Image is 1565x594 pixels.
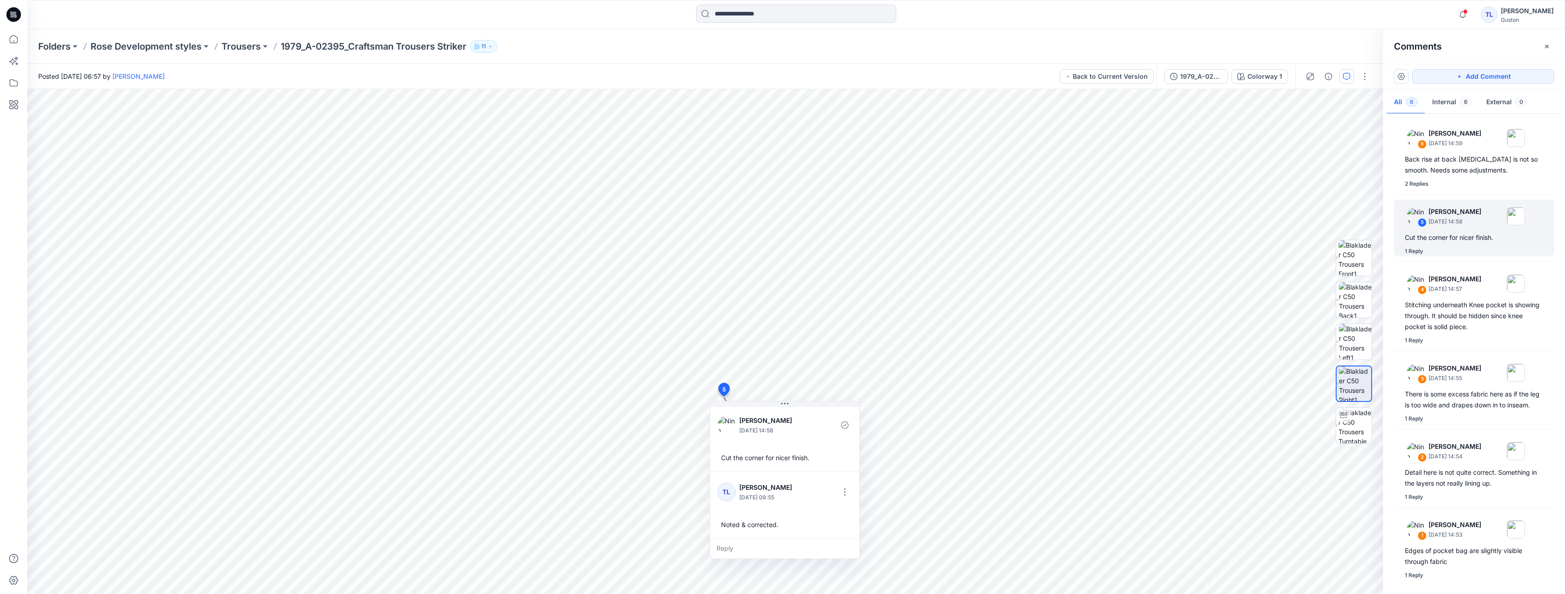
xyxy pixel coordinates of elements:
a: Trousers [222,40,261,53]
h2: Comments [1394,41,1442,52]
div: 2 Replies [1405,179,1429,188]
button: 11 [470,40,497,53]
p: [DATE] 09:55 [739,493,799,502]
p: 11 [481,41,486,51]
p: [PERSON_NAME] [1429,274,1481,284]
div: 5 [1418,218,1427,227]
div: 1 Reply [1405,414,1423,423]
a: Rose Development styles [91,40,202,53]
a: Folders [38,40,71,53]
div: Colorway 1 [1247,71,1282,81]
button: 1979_A-02395_Craftsman Trousers Striker [1164,69,1228,84]
div: Noted & corrected. [717,516,852,533]
p: [DATE] 14:59 [1429,139,1481,148]
p: 1979_A-02395_Craftsman Trousers Striker [281,40,466,53]
button: Back to Current Version [1060,69,1154,84]
div: Cut the corner for nicer finish. [717,449,852,466]
div: 2 [1418,453,1427,462]
div: 1 Reply [1405,492,1423,502]
a: [PERSON_NAME] [112,72,165,80]
img: Nina Moller [1407,274,1425,293]
div: Reply [710,538,859,558]
img: Blaklader C50 Trousers Turntable [1338,408,1372,443]
p: [PERSON_NAME] [739,482,799,493]
button: Colorway 1 [1232,69,1288,84]
button: Add Comment [1412,69,1554,84]
span: Posted [DATE] 06:57 by [38,71,165,81]
button: All [1387,91,1425,114]
p: [PERSON_NAME] [1429,441,1481,452]
div: Stitching underneath Knee pocket is showing through. It should be hidden since knee pocket is sol... [1405,300,1543,332]
img: Blaklader C50 Trousers Front1 [1338,240,1372,276]
div: Detail here is not quite correct. Something in the layers not really lining up. [1405,467,1543,489]
span: 0 [1515,97,1527,107]
p: [PERSON_NAME] [1429,363,1481,374]
p: [DATE] 14:55 [1429,374,1481,383]
p: [DATE] 14:57 [1429,284,1481,294]
div: 1 Reply [1405,571,1423,580]
p: [DATE] 14:53 [1429,530,1481,539]
p: [PERSON_NAME] [1429,128,1481,139]
img: Nina Moller [1407,129,1425,147]
div: There is some excess fabric here as if the leg is too wide and drapes down in to inseam. [1405,389,1543,411]
p: [DATE] 14:58 [1429,217,1481,226]
div: 4 [1418,285,1427,294]
div: 1979_A-02395_Craftsman Trousers Striker [1180,71,1222,81]
span: 6 [1406,97,1418,107]
img: Nina Moller [1407,364,1425,382]
img: Blaklader C50 Trousers Left1 [1339,324,1372,360]
p: [PERSON_NAME] [1429,519,1481,530]
p: [PERSON_NAME] [1429,206,1481,217]
p: [PERSON_NAME] [739,415,813,426]
img: Blaklader C50 Trousers Right1 [1339,366,1371,401]
div: TL [717,483,736,501]
span: 6 [1460,97,1472,107]
button: External [1479,91,1535,114]
div: 1 [1418,531,1427,540]
img: Nina Moller [1407,442,1425,460]
img: Nina Moller [1407,520,1425,538]
div: Cut the corner for nicer finish. [1405,232,1543,243]
p: [DATE] 14:58 [739,426,813,435]
p: [DATE] 14:54 [1429,452,1481,461]
div: Back rise at back [MEDICAL_DATA] is not so smooth. Needs some adjustments. [1405,154,1543,176]
img: Blaklader C50 Trousers Back1 [1339,282,1372,318]
div: TL [1481,6,1497,23]
div: 6 [1418,140,1427,149]
img: Nina Moller [1407,207,1425,225]
button: Internal [1425,91,1479,114]
div: 1 Reply [1405,336,1423,345]
div: Guston [1501,16,1554,23]
div: Edges of pocket bag are slightly visible through fabric [1405,545,1543,567]
div: 1 Reply [1405,247,1423,256]
img: Nina Moller [717,416,736,434]
button: Details [1321,69,1336,84]
div: 3 [1418,375,1427,384]
div: [PERSON_NAME] [1501,5,1554,16]
span: 5 [722,386,726,394]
